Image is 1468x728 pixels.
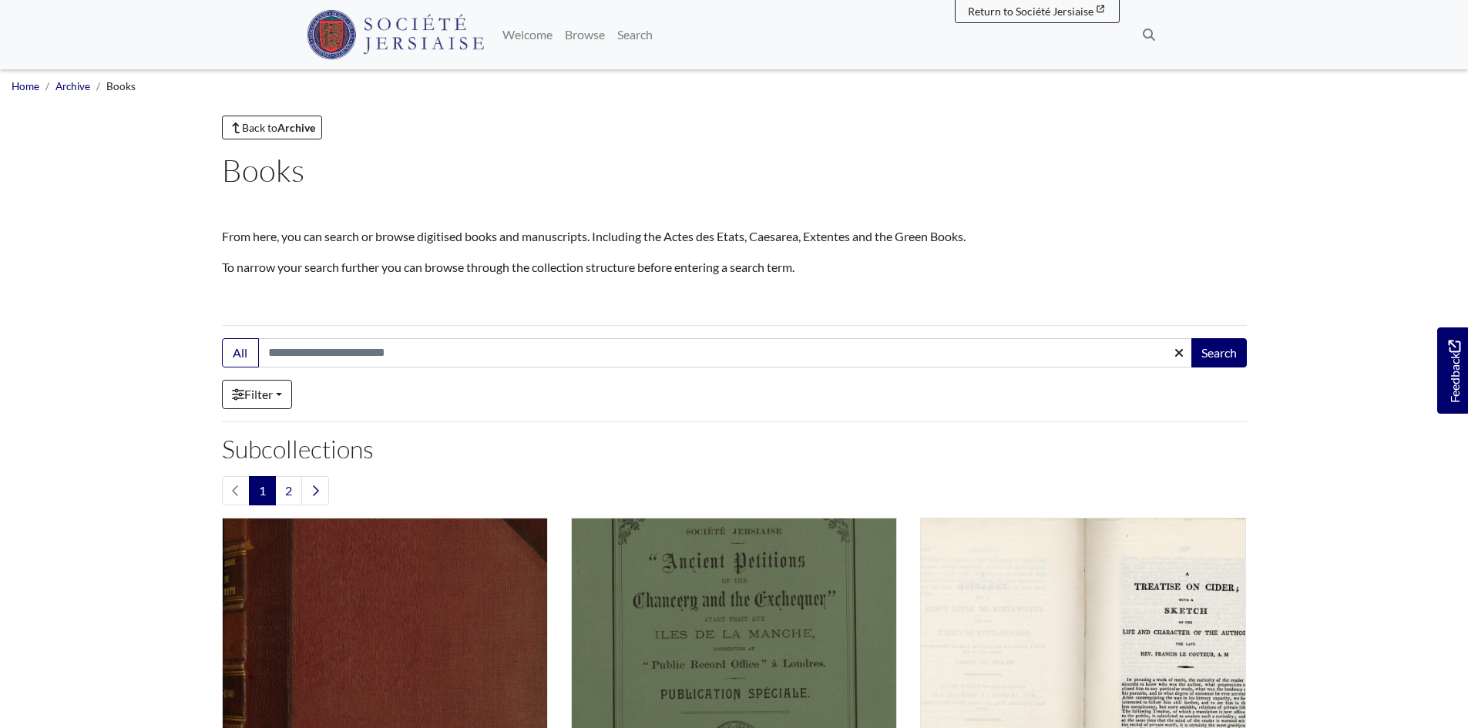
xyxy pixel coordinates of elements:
button: Search [1191,338,1247,367]
a: Would you like to provide feedback? [1437,327,1468,414]
a: Browse [559,19,611,50]
li: Previous page [222,476,250,505]
a: Search [611,19,659,50]
p: From here, you can search or browse digitised books and manuscripts. Including the Actes des Etat... [222,227,1247,246]
a: Archive [55,80,90,92]
span: Books [106,80,136,92]
a: Back toArchive [222,116,323,139]
a: Filter [222,380,292,409]
span: Goto page 1 [249,476,276,505]
a: Next page [301,476,329,505]
nav: pagination [222,476,1247,505]
span: Return to Société Jersiaise [968,5,1093,18]
a: Goto page 2 [275,476,302,505]
a: Société Jersiaise logo [307,6,485,63]
button: All [222,338,259,367]
h2: Subcollections [222,434,1247,464]
p: To narrow your search further you can browse through the collection structure before entering a s... [222,258,1247,277]
a: Home [12,80,39,92]
span: Feedback [1445,341,1463,403]
h1: Books [222,152,1247,189]
input: Search this collection... [258,338,1193,367]
a: Welcome [496,19,559,50]
img: Société Jersiaise [307,10,485,59]
strong: Archive [277,121,315,134]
